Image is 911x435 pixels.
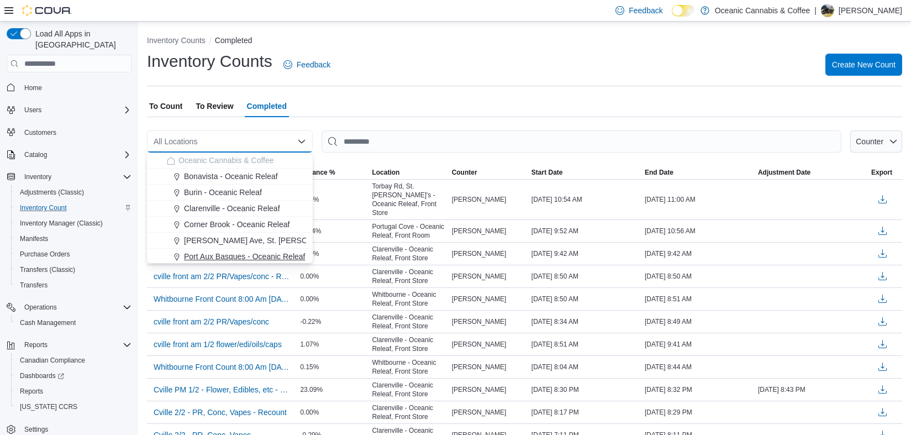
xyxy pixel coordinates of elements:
span: [PERSON_NAME] [452,340,507,349]
span: Transfers (Classic) [20,265,75,274]
button: Home [2,79,136,95]
a: Feedback [279,54,335,76]
div: [DATE] 8:50 AM [643,270,756,283]
button: Transfers (Classic) [11,262,136,277]
span: Counter [856,137,883,146]
a: Canadian Compliance [15,354,89,367]
a: Transfers [15,279,52,292]
button: Operations [20,301,61,314]
a: [US_STATE] CCRS [15,400,82,413]
div: [DATE] 10:56 AM [643,224,756,238]
span: Reports [15,385,131,398]
a: Inventory Count [15,201,71,214]
div: 0.00% [298,270,370,283]
button: [US_STATE] CCRS [11,399,136,415]
a: Adjustments (Classic) [15,186,88,199]
div: [DATE] 8:30 PM [529,383,643,396]
button: Catalog [2,147,136,163]
button: Counter [450,166,529,179]
span: Inventory [24,172,51,181]
a: Cash Management [15,316,80,329]
div: Choose from the following options [147,153,313,329]
button: Cash Management [11,315,136,331]
a: Dashboards [11,368,136,384]
div: Clarenville - Oceanic Releaf, Front Store [370,243,449,265]
span: [PERSON_NAME] Ave, St. [PERSON_NAME]’s - Oceanic Releaf [184,235,407,246]
button: Catalog [20,148,51,161]
a: Dashboards [15,369,69,382]
button: Cville 2/2 - PR, Conc, Vapes - Recount [149,404,291,421]
button: Location [370,166,449,179]
div: 1.07% [298,338,370,351]
span: Canadian Compliance [15,354,131,367]
nav: An example of EuiBreadcrumbs [147,35,902,48]
span: Cville 2/2 - PR, Conc, Vapes - Recount [154,407,287,418]
div: [DATE] 9:41 AM [643,338,756,351]
span: Catalog [24,150,47,159]
button: Oceanic Cannabis & Coffee [147,153,313,169]
input: Dark Mode [672,5,695,17]
button: Users [20,103,46,117]
div: Franki Webb [821,4,834,17]
button: cville front am 2/2 PR/Vapes/conc - Recount [149,268,296,285]
div: 0.00% [298,292,370,306]
span: Bonavista - Oceanic Releaf [184,171,278,182]
button: Burin - Oceanic Releaf [147,185,313,201]
div: [DATE] 8:04 AM [529,360,643,374]
div: Clarenville - Oceanic Releaf, Front Store [370,311,449,333]
button: Inventory Counts [147,36,206,45]
span: Canadian Compliance [20,356,85,365]
span: Inventory Manager (Classic) [15,217,131,230]
span: Cville PM 1/2 - Flower, Edibles, etc - Recount [154,384,291,395]
span: Adjustments (Classic) [15,186,131,199]
div: -0.14% [298,224,370,238]
span: cville front am 2/2 PR/Vapes/conc - Recount [154,271,291,282]
button: cville front am 1/2 flower/edi/oils/caps [149,336,286,353]
span: Adjustments (Classic) [20,188,84,197]
span: Dashboards [15,369,131,382]
span: Oceanic Cannabis & Coffee [178,155,274,166]
span: Adjustment Date [758,168,810,177]
button: Canadian Compliance [11,353,136,368]
span: Settings [24,425,48,434]
button: Users [2,102,136,118]
div: 0.00% [298,406,370,419]
span: Users [24,106,41,114]
div: [DATE] 8:50 AM [529,292,643,306]
div: Portugal Cove - Oceanic Releaf, Front Room [370,220,449,242]
span: Whitbourne Front Count 8:00 Am [DATE] - [GEOGRAPHIC_DATA] - Oceanic Releaf [154,361,291,373]
span: To Review [196,95,233,117]
div: [DATE] 10:54 AM [529,193,643,206]
button: Adjustment Date [756,166,869,179]
span: Reports [20,338,131,352]
span: Reports [20,387,43,396]
button: Counter [850,130,902,153]
img: Cova [22,5,72,16]
button: Clarenville - Oceanic Releaf [147,201,313,217]
span: Export [871,168,892,177]
div: [DATE] 9:42 AM [643,247,756,260]
button: Completed [215,36,252,45]
span: [PERSON_NAME] [452,408,507,417]
span: Inventory Count [20,203,67,212]
div: [DATE] 8:32 PM [643,383,756,396]
span: Operations [24,303,57,312]
div: [DATE] 8:51 AM [643,292,756,306]
span: Catalog [20,148,131,161]
button: Manifests [11,231,136,247]
a: Reports [15,385,48,398]
span: [PERSON_NAME] [452,385,507,394]
span: Port Aux Basques - Oceanic Releaf [184,251,305,262]
div: [DATE] 8:43 PM [756,383,869,396]
span: Start Date [531,168,563,177]
span: End Date [645,168,673,177]
span: To Count [149,95,182,117]
div: [DATE] 8:44 AM [643,360,756,374]
span: [PERSON_NAME] [452,227,507,235]
span: Feedback [297,59,330,70]
span: Variance % [300,168,335,177]
button: Purchase Orders [11,247,136,262]
span: Create New Count [832,59,896,70]
span: Inventory Count [15,201,131,214]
